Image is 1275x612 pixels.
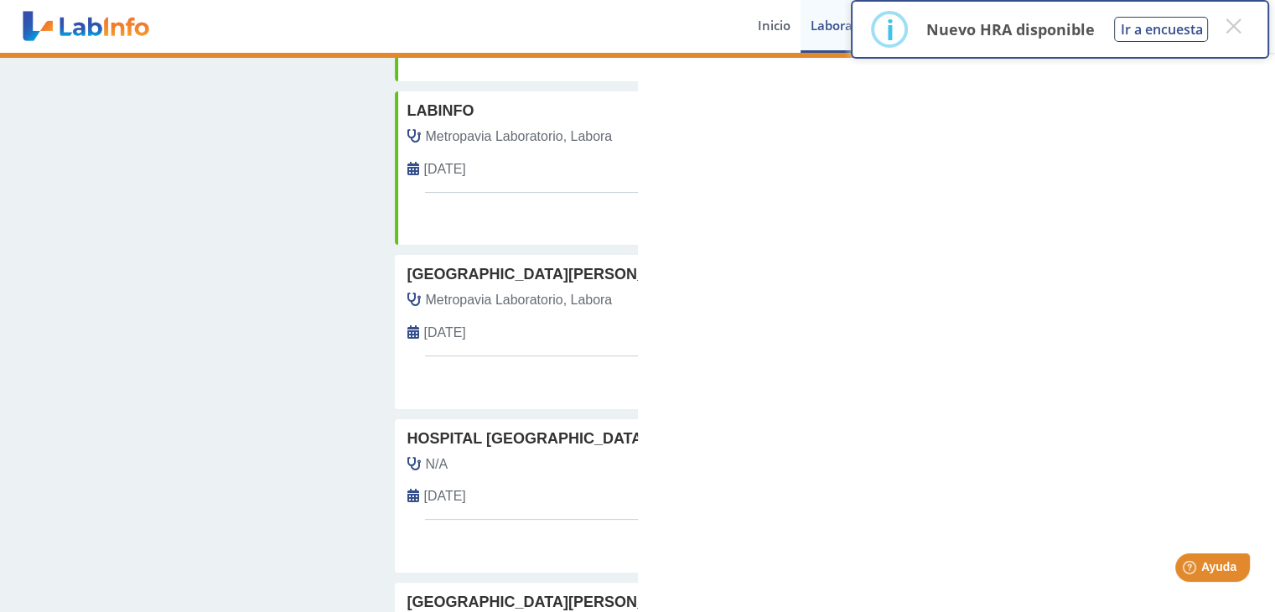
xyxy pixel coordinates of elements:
button: Close this dialog [1218,11,1248,41]
span: labinfo [407,100,474,122]
iframe: Help widget launcher [1126,547,1257,594]
p: Nuevo HRA disponible [925,19,1094,39]
div: i [885,14,894,44]
span: Metropavia Laboratorio, Labora [426,127,613,147]
span: N/A [426,454,448,475]
span: 2024-10-03 [424,486,466,506]
span: Hospital [GEOGRAPHIC_DATA], [GEOGRAPHIC_DATA] [407,428,817,450]
span: [GEOGRAPHIC_DATA][PERSON_NAME] [407,263,695,286]
span: 2021-07-09 [424,159,466,179]
button: Ir a encuesta [1114,17,1208,42]
span: Metropavia Laboratorio, Labora [426,290,613,310]
span: 2025-08-26 [424,323,466,343]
